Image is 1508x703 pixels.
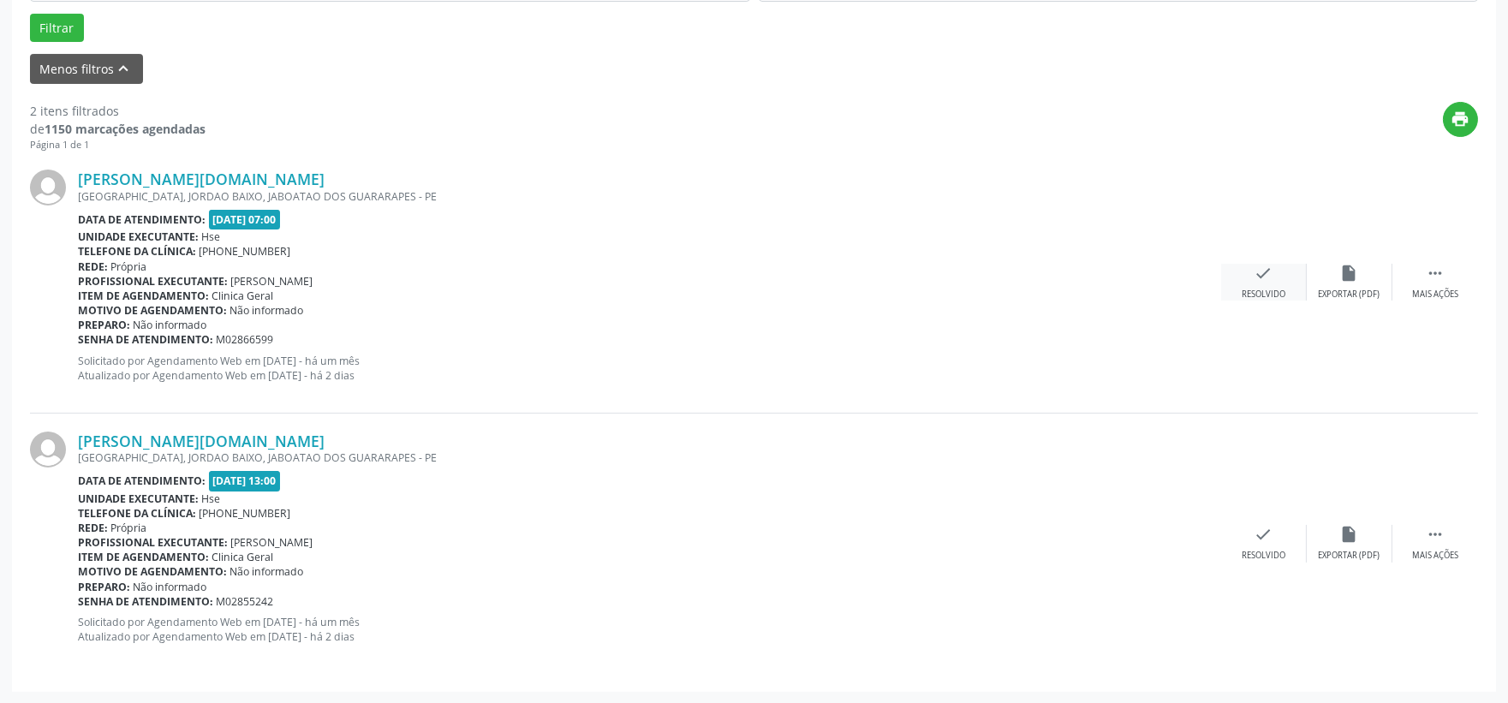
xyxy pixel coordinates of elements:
[78,332,213,347] b: Senha de atendimento:
[134,580,207,594] span: Não informado
[1340,264,1359,283] i: insert_drive_file
[78,580,130,594] b: Preparo:
[78,564,227,579] b: Motivo de agendamento:
[1255,525,1273,544] i: check
[230,564,304,579] span: Não informado
[78,492,199,506] b: Unidade executante:
[231,274,313,289] span: [PERSON_NAME]
[212,550,274,564] span: Clinica Geral
[78,189,1221,204] div: [GEOGRAPHIC_DATA], JORDAO BAIXO, JABOATAO DOS GUARARAPES - PE
[202,229,221,244] span: Hse
[1426,264,1445,283] i: 
[78,450,1221,465] div: [GEOGRAPHIC_DATA], JORDAO BAIXO, JABOATAO DOS GUARARAPES - PE
[78,259,108,274] b: Rede:
[78,354,1221,383] p: Solicitado por Agendamento Web em [DATE] - há um mês Atualizado por Agendamento Web em [DATE] - h...
[1319,289,1380,301] div: Exportar (PDF)
[30,432,66,468] img: img
[78,432,325,450] a: [PERSON_NAME][DOMAIN_NAME]
[1255,264,1273,283] i: check
[78,244,196,259] b: Telefone da clínica:
[1242,550,1285,562] div: Resolvido
[1412,550,1458,562] div: Mais ações
[202,492,221,506] span: Hse
[30,54,143,84] button: Menos filtroskeyboard_arrow_up
[200,244,291,259] span: [PHONE_NUMBER]
[30,170,66,206] img: img
[78,550,209,564] b: Item de agendamento:
[217,594,274,609] span: M02855242
[212,289,274,303] span: Clinica Geral
[1340,525,1359,544] i: insert_drive_file
[78,318,130,332] b: Preparo:
[1426,525,1445,544] i: 
[78,303,227,318] b: Motivo de agendamento:
[115,59,134,78] i: keyboard_arrow_up
[209,210,281,229] span: [DATE] 07:00
[1443,102,1478,137] button: print
[1242,289,1285,301] div: Resolvido
[209,471,281,491] span: [DATE] 13:00
[30,102,206,120] div: 2 itens filtrados
[231,535,313,550] span: [PERSON_NAME]
[45,121,206,137] strong: 1150 marcações agendadas
[1319,550,1380,562] div: Exportar (PDF)
[78,535,228,550] b: Profissional executante:
[111,521,147,535] span: Própria
[78,615,1221,644] p: Solicitado por Agendamento Web em [DATE] - há um mês Atualizado por Agendamento Web em [DATE] - h...
[78,474,206,488] b: Data de atendimento:
[78,506,196,521] b: Telefone da clínica:
[78,212,206,227] b: Data de atendimento:
[1451,110,1470,128] i: print
[134,318,207,332] span: Não informado
[78,594,213,609] b: Senha de atendimento:
[78,274,228,289] b: Profissional executante:
[111,259,147,274] span: Própria
[78,289,209,303] b: Item de agendamento:
[1412,289,1458,301] div: Mais ações
[78,229,199,244] b: Unidade executante:
[230,303,304,318] span: Não informado
[217,332,274,347] span: M02866599
[200,506,291,521] span: [PHONE_NUMBER]
[78,170,325,188] a: [PERSON_NAME][DOMAIN_NAME]
[30,138,206,152] div: Página 1 de 1
[30,14,84,43] button: Filtrar
[78,521,108,535] b: Rede:
[30,120,206,138] div: de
